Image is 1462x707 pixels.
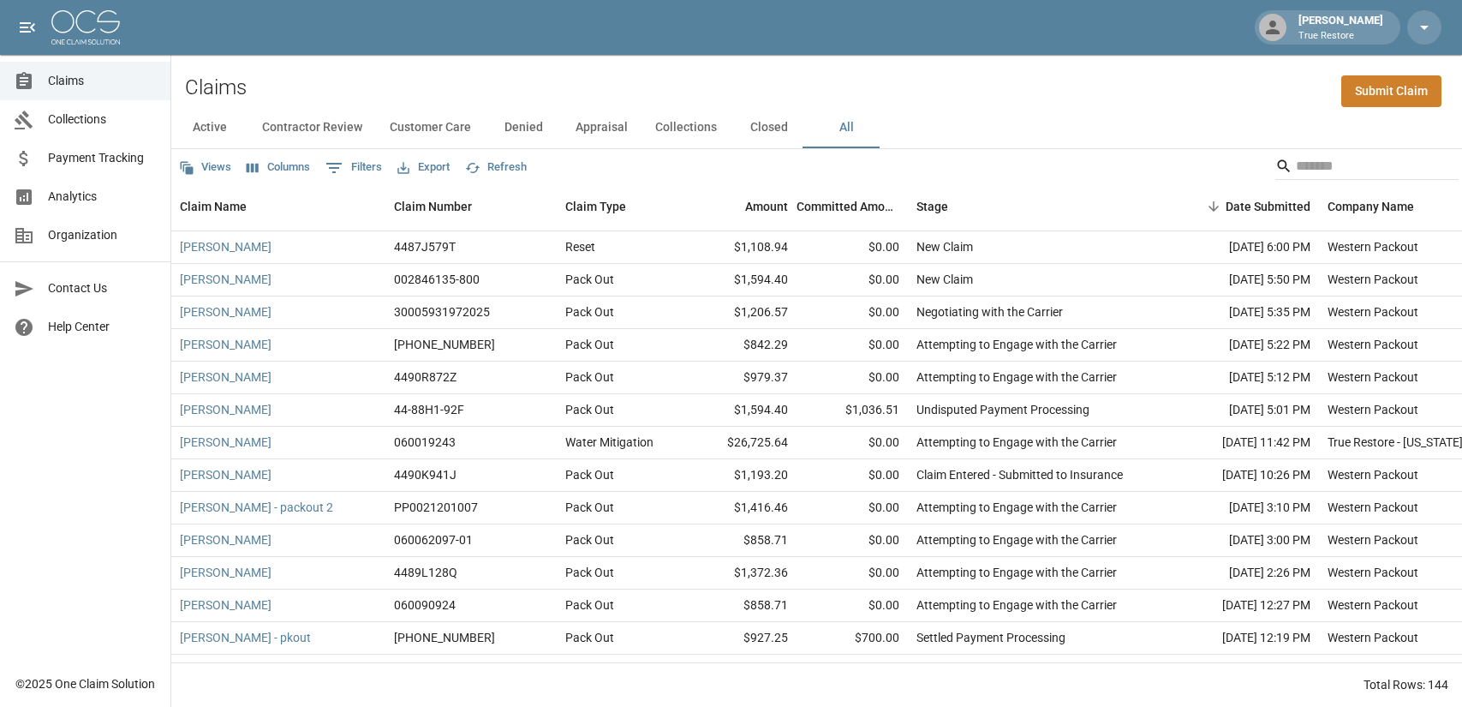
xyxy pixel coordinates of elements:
div: Company Name [1328,183,1414,231]
button: Export [393,154,454,181]
div: $0.00 [797,427,908,459]
div: 4489L128Q [394,564,457,581]
div: [DATE] 12:19 PM [1165,622,1319,655]
div: [DATE] 3:10 PM [1165,492,1319,524]
div: Claim Name [180,183,247,231]
button: Closed [731,107,808,148]
div: $1,206.57 [685,297,797,329]
div: [DATE] 5:50 PM [1165,264,1319,297]
div: Pack Out [565,662,614,679]
div: $1,594.40 [685,394,797,427]
div: $700.00 [797,622,908,655]
div: $1,416.46 [685,492,797,524]
div: $0.00 [797,655,908,687]
div: $0.00 [797,459,908,492]
div: Claim Entered - Submitted to Insurance [916,466,1123,483]
div: Claim Name [171,183,385,231]
div: Western Packout [1328,368,1418,386]
button: Contractor Review [248,107,376,148]
div: 4487J579T [394,238,456,255]
div: Stage [916,183,948,231]
a: [PERSON_NAME] [180,466,272,483]
div: Negotiating with the Carrier [916,303,1063,321]
div: Western Packout [1328,662,1418,679]
div: Western Packout [1328,336,1418,353]
button: Refresh [461,154,531,181]
div: Pack Out [565,368,614,386]
div: Attempting to Engage with the Carrier [916,336,1117,353]
div: Western Packout [1328,531,1418,548]
span: Analytics [48,188,157,206]
div: Amount [745,183,788,231]
div: Claim Number [394,183,472,231]
div: Claim Type [565,183,626,231]
div: 01-009-250555 [394,629,495,646]
div: 060019243 [394,434,456,451]
div: Claim Number [385,183,557,231]
div: Claim Type [557,183,685,231]
div: Western Packout [1328,596,1418,614]
div: © 2025 One Claim Solution [15,675,155,692]
div: Attempting to Engage with the Carrier [916,596,1117,614]
a: [PERSON_NAME] [180,271,272,288]
div: Pack Out [565,303,614,321]
button: Collections [641,107,731,148]
div: Western Packout [1328,303,1418,321]
div: 44-88H1-92F [394,401,464,418]
div: [DATE] 5:22 PM [1165,329,1319,362]
div: $1,108.94 [685,231,797,264]
div: Pack Out [565,401,614,418]
div: Attempting to Engage with the Carrier [916,368,1117,386]
div: $0.00 [797,329,908,362]
div: $858.71 [685,590,797,622]
span: Payment Tracking [48,149,157,167]
div: Attempting to Engage with the Carrier [916,564,1117,581]
div: Pack Out [565,564,614,581]
div: [DATE] 12:27 PM [1165,590,1319,622]
div: $1,036.51 [797,394,908,427]
a: [PERSON_NAME] - packout 2 [180,499,333,516]
div: $0.00 [797,231,908,264]
button: Select columns [242,154,314,181]
span: Claims [48,72,157,90]
div: [DATE] 12:04 PM [1165,655,1319,687]
div: Attempting to Engage with the Carrier [916,531,1117,548]
div: Western Packout [1328,499,1418,516]
a: [PERSON_NAME] - pkout [180,629,311,646]
div: Pack Out [565,466,614,483]
div: Pack Out [565,596,614,614]
div: PP0021201007 [394,499,478,516]
div: Committed Amount [797,183,908,231]
div: Reset [565,238,595,255]
a: [PERSON_NAME] [180,596,272,614]
div: $0.00 [797,297,908,329]
div: Stage [908,183,1165,231]
div: $0.00 [797,492,908,524]
div: [PERSON_NAME] [1292,12,1390,43]
div: $1,732.54 [685,655,797,687]
div: Total Rows: 144 [1364,676,1448,693]
a: [PERSON_NAME] [180,336,272,353]
img: ocs-logo-white-transparent.png [51,10,120,45]
button: Customer Care [376,107,485,148]
div: $1,193.20 [685,459,797,492]
div: Pack Out [565,271,614,288]
a: [PERSON_NAME] [180,303,272,321]
span: Contact Us [48,279,157,297]
div: [DATE] 11:42 PM [1165,427,1319,459]
div: Western Packout [1328,564,1418,581]
div: [DATE] 5:01 PM [1165,394,1319,427]
a: [PERSON_NAME] [180,401,272,418]
div: 01-009-275934 [394,336,495,353]
div: Western Packout [1328,401,1418,418]
div: Western Packout [1328,629,1418,646]
div: Pack Out [565,499,614,516]
div: $858.71 [685,524,797,557]
div: $0.00 [797,264,908,297]
div: $979.37 [685,362,797,394]
div: $0.00 [797,362,908,394]
button: Active [171,107,248,148]
button: Appraisal [562,107,641,148]
div: $0.00 [797,590,908,622]
a: [PERSON_NAME] [180,368,272,386]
